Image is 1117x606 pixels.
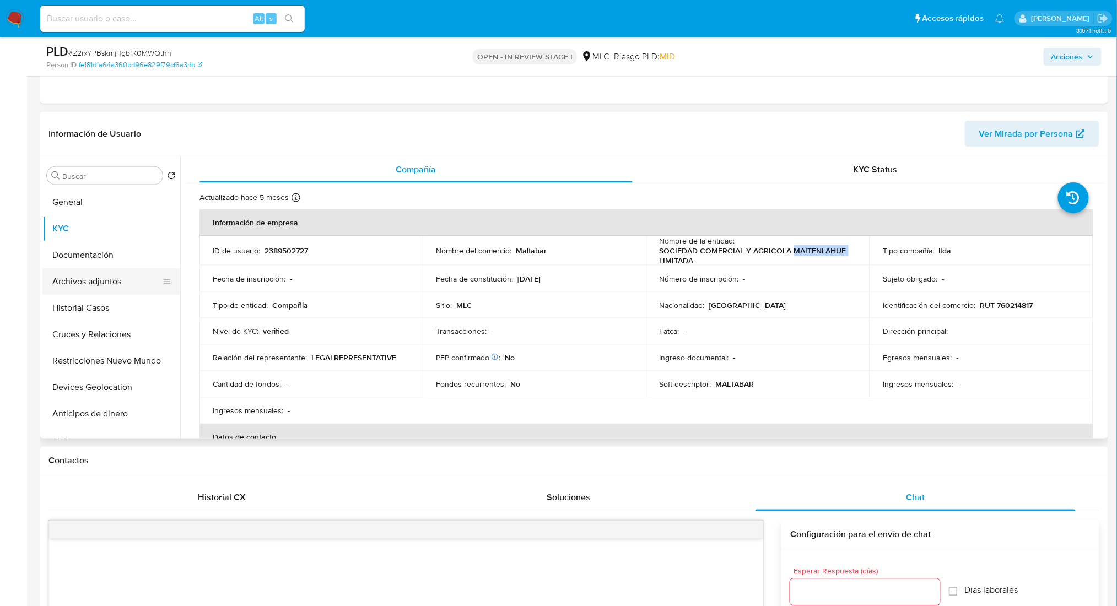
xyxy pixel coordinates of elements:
[62,171,158,181] input: Buscar
[456,300,472,310] p: MLC
[949,587,958,596] input: Días laborales
[311,353,396,363] p: LEGALREPRESENTATIVE
[733,353,736,363] p: -
[213,246,260,256] p: ID de usuario :
[213,380,281,389] p: Cantidad de fondos :
[68,47,171,58] span: # Z2rxYPBskmjlTgbfK0MWQthh
[436,300,452,310] p: Sitio :
[473,49,577,64] p: OPEN - IN REVIEW STAGE I
[48,456,1099,467] h1: Contactos
[51,171,60,180] button: Buscar
[199,424,1093,451] th: Datos de contacto
[660,236,735,246] p: Nombre de la entidad :
[980,300,1033,310] p: RUT 760214817
[436,380,506,389] p: Fondos recurrentes :
[272,300,308,310] p: Compañia
[436,353,500,363] p: PEP confirmado :
[614,51,675,63] span: Riesgo PLD:
[42,242,180,268] button: Documentación
[958,380,960,389] p: -
[1031,13,1093,24] p: agustina.godoy@mercadolibre.com
[660,50,675,63] span: MID
[42,374,180,401] button: Devices Geolocation
[42,215,180,242] button: KYC
[883,327,948,337] p: Dirección principal :
[278,11,300,26] button: search-icon
[263,327,289,337] p: verified
[265,246,308,256] p: 2389502727
[290,274,292,284] p: -
[883,274,937,284] p: Sujeto obligado :
[436,246,511,256] p: Nombre del comercio :
[1051,48,1083,66] span: Acciones
[42,321,180,348] button: Cruces y Relaciones
[213,406,283,416] p: Ingresos mensuales :
[46,60,77,70] b: Person ID
[42,268,171,295] button: Archivos adjuntos
[1097,13,1109,24] a: Salir
[48,128,141,139] h1: Información de Usuario
[79,60,202,70] a: fe181d1a64a360bd96e829f79cf6a3db
[288,406,290,416] p: -
[436,327,487,337] p: Transacciones :
[942,274,944,284] p: -
[167,171,176,183] button: Volver al orden por defecto
[436,274,513,284] p: Fecha de constitución :
[42,189,180,215] button: General
[660,380,711,389] p: Soft descriptor :
[1076,26,1111,35] span: 3.157.1-hotfix-5
[285,380,288,389] p: -
[979,121,1073,147] span: Ver Mirada por Persona
[547,491,590,504] span: Soluciones
[199,192,289,203] p: Actualizado hace 5 meses
[510,380,520,389] p: No
[199,209,1093,236] th: Información de empresa
[42,427,180,453] button: CBT
[255,13,263,24] span: Alt
[743,274,746,284] p: -
[46,42,68,60] b: PLD
[213,300,268,310] p: Tipo de entidad :
[790,529,1091,540] h3: Configuración para el envío de chat
[965,121,1099,147] button: Ver Mirada por Persona
[964,585,1018,596] span: Días laborales
[922,13,984,24] span: Accesos rápidos
[709,300,786,310] p: [GEOGRAPHIC_DATA]
[491,327,493,337] p: -
[42,295,180,321] button: Historial Casos
[505,353,515,363] p: No
[213,327,258,337] p: Nivel de KYC :
[42,401,180,427] button: Anticipos de dinero
[42,348,180,374] button: Restricciones Nuevo Mundo
[684,327,686,337] p: -
[995,14,1005,23] a: Notificaciones
[396,163,436,176] span: Compañía
[854,163,898,176] span: KYC Status
[883,353,952,363] p: Egresos mensuales :
[883,246,934,256] p: Tipo compañía :
[660,353,729,363] p: Ingreso documental :
[516,246,547,256] p: Maltabar
[660,246,852,266] p: SOCIEDAD COMERCIAL Y AGRICOLA MAITENLAHUE LIMITADA
[794,567,943,576] span: Esperar Respuesta (días)
[716,380,754,389] p: MALTABAR
[581,51,609,63] div: MLC
[883,380,953,389] p: Ingresos mensuales :
[660,327,679,337] p: Fatca :
[213,353,307,363] p: Relación del representante :
[269,13,273,24] span: s
[938,246,951,256] p: ltda
[1044,48,1102,66] button: Acciones
[198,491,246,504] span: Historial CX
[40,12,305,26] input: Buscar usuario o caso...
[790,585,940,599] input: days_to_wait
[956,353,958,363] p: -
[660,300,705,310] p: Nacionalidad :
[660,274,739,284] p: Número de inscripción :
[517,274,541,284] p: [DATE]
[906,491,925,504] span: Chat
[213,274,285,284] p: Fecha de inscripción :
[883,300,975,310] p: Identificación del comercio :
